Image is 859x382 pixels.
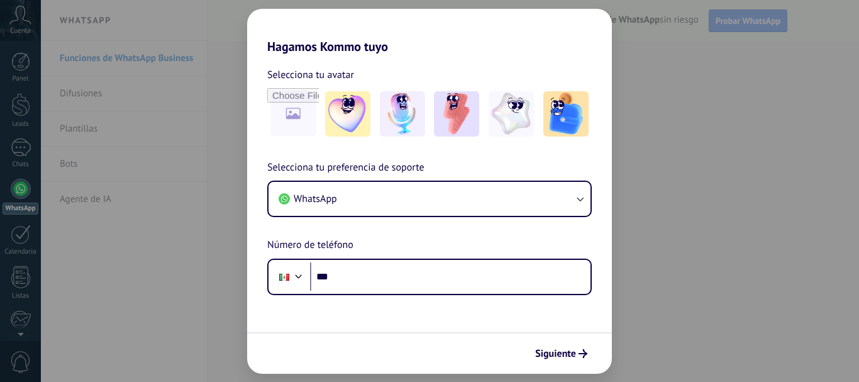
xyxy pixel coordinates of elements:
[267,67,354,83] span: Selecciona tu avatar
[294,193,337,205] span: WhatsApp
[529,343,593,364] button: Siguiente
[247,9,612,54] h2: Hagamos Kommo tuyo
[543,91,589,137] img: -5.jpeg
[272,264,296,290] div: Mexico: + 52
[269,182,590,216] button: WhatsApp
[535,349,576,358] span: Siguiente
[434,91,479,137] img: -3.jpeg
[380,91,425,137] img: -2.jpeg
[267,237,353,254] span: Número de teléfono
[267,160,424,176] span: Selecciona tu preferencia de soporte
[325,91,370,137] img: -1.jpeg
[489,91,534,137] img: -4.jpeg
